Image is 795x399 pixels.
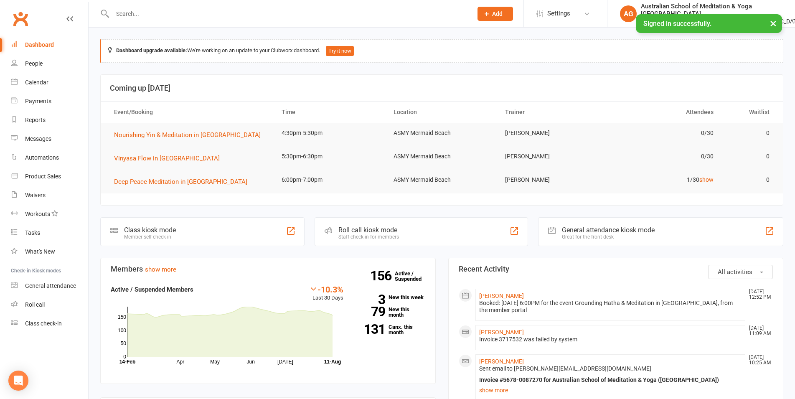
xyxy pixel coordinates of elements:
a: [PERSON_NAME] [479,292,524,299]
div: Class check-in [25,320,62,327]
a: Product Sales [11,167,88,186]
span: All activities [718,268,752,276]
div: Dashboard [25,41,54,48]
strong: Active / Suspended Members [111,286,193,293]
a: 79New this month [356,307,425,318]
button: Deep Peace Meditation in [GEOGRAPHIC_DATA] [114,177,253,187]
th: Location [386,102,498,123]
span: Sent email to [PERSON_NAME][EMAIL_ADDRESS][DOMAIN_NAME] [479,365,651,372]
div: What's New [25,248,55,255]
span: Nourishing Yin & Meditation in [GEOGRAPHIC_DATA] [114,131,261,139]
td: 5:30pm-6:30pm [274,147,386,166]
button: Try it now [326,46,354,56]
input: Search... [110,8,467,20]
button: All activities [708,265,773,279]
td: ASMY Mermaid Beach [386,123,498,143]
td: [PERSON_NAME] [498,170,609,190]
td: ASMY Mermaid Beach [386,170,498,190]
a: Reports [11,111,88,130]
strong: 131 [356,323,385,335]
a: Tasks [11,224,88,242]
td: 4:30pm-5:30pm [274,123,386,143]
div: Staff check-in for members [338,234,399,240]
strong: 156 [370,269,395,282]
div: Reports [25,117,46,123]
a: Automations [11,148,88,167]
a: Roll call [11,295,88,314]
span: Add [492,10,503,17]
td: 0/30 [610,147,721,166]
a: [PERSON_NAME] [479,358,524,365]
div: Roll call kiosk mode [338,226,399,234]
a: Clubworx [10,8,31,29]
td: ASMY Mermaid Beach [386,147,498,166]
div: Booked: [DATE] 6:00PM for the event Grounding Hatha & Meditation in [GEOGRAPHIC_DATA], from the m... [479,300,742,314]
span: Vinyasa Flow in [GEOGRAPHIC_DATA] [114,155,220,162]
div: We're working on an update to your Clubworx dashboard. [100,39,783,63]
div: Calendar [25,79,48,86]
strong: 3 [356,293,385,306]
th: Waitlist [721,102,777,123]
span: Settings [547,4,570,23]
a: Calendar [11,73,88,92]
a: 156Active / Suspended [395,264,432,288]
div: Invoice #5678-0087270 for Australian School of Meditation & Yoga ([GEOGRAPHIC_DATA]) [479,376,742,384]
th: Trainer [498,102,609,123]
strong: 79 [356,305,385,318]
div: Tasks [25,229,40,236]
a: 3New this week [356,295,425,300]
div: General attendance kiosk mode [562,226,655,234]
a: Dashboard [11,36,88,54]
a: General attendance kiosk mode [11,277,88,295]
a: Class kiosk mode [11,314,88,333]
div: Payments [25,98,51,104]
time: [DATE] 11:09 AM [745,325,772,336]
button: Add [478,7,513,21]
div: Class kiosk mode [124,226,176,234]
td: 0 [721,147,777,166]
strong: Dashboard upgrade available: [116,47,187,53]
time: [DATE] 12:52 PM [745,289,772,300]
a: [PERSON_NAME] [479,329,524,335]
h3: Recent Activity [459,265,773,273]
td: 0 [721,123,777,143]
div: Last 30 Days [309,285,343,302]
div: Waivers [25,192,46,198]
td: 0/30 [610,123,721,143]
th: Event/Booking [107,102,274,123]
td: 1/30 [610,170,721,190]
a: Payments [11,92,88,111]
td: [PERSON_NAME] [498,123,609,143]
div: Member self check-in [124,234,176,240]
a: Messages [11,130,88,148]
div: Workouts [25,211,50,217]
h3: Coming up [DATE] [110,84,774,92]
td: [PERSON_NAME] [498,147,609,166]
div: Automations [25,154,59,161]
a: People [11,54,88,73]
time: [DATE] 10:25 AM [745,355,772,366]
a: What's New [11,242,88,261]
span: Signed in successfully. [643,20,711,28]
span: Deep Peace Meditation in [GEOGRAPHIC_DATA] [114,178,247,186]
div: Roll call [25,301,45,308]
div: Invoice 3717532 was failed by system [479,336,742,343]
a: Waivers [11,186,88,205]
div: AG [620,5,637,22]
button: × [766,14,781,32]
a: show more [479,384,742,396]
td: 0 [721,170,777,190]
div: Messages [25,135,51,142]
a: show more [145,266,176,273]
div: People [25,60,43,67]
button: Nourishing Yin & Meditation in [GEOGRAPHIC_DATA] [114,130,267,140]
div: Open Intercom Messenger [8,371,28,391]
div: -10.3% [309,285,343,294]
div: Great for the front desk [562,234,655,240]
button: Vinyasa Flow in [GEOGRAPHIC_DATA] [114,153,226,163]
td: 6:00pm-7:00pm [274,170,386,190]
h3: Members [111,265,425,273]
a: Workouts [11,205,88,224]
a: show [699,176,714,183]
a: 131Canx. this month [356,324,425,335]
